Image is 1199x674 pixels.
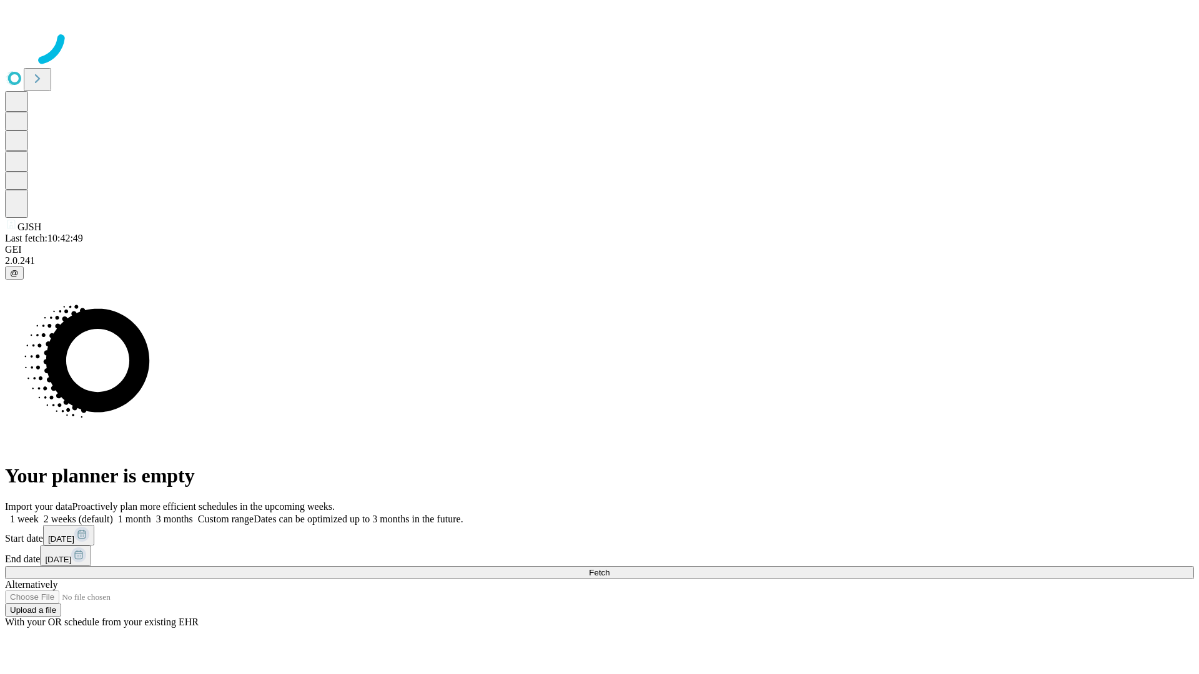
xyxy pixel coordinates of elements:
[45,555,71,564] span: [DATE]
[198,514,254,524] span: Custom range
[40,545,91,566] button: [DATE]
[5,525,1194,545] div: Start date
[10,268,19,278] span: @
[44,514,113,524] span: 2 weeks (default)
[5,545,1194,566] div: End date
[118,514,151,524] span: 1 month
[5,617,199,627] span: With your OR schedule from your existing EHR
[43,525,94,545] button: [DATE]
[48,534,74,544] span: [DATE]
[5,464,1194,487] h1: Your planner is empty
[5,266,24,280] button: @
[5,233,83,243] span: Last fetch: 10:42:49
[5,566,1194,579] button: Fetch
[5,579,57,590] span: Alternatively
[254,514,463,524] span: Dates can be optimized up to 3 months in the future.
[589,568,609,577] span: Fetch
[10,514,39,524] span: 1 week
[5,603,61,617] button: Upload a file
[5,255,1194,266] div: 2.0.241
[156,514,193,524] span: 3 months
[5,244,1194,255] div: GEI
[17,222,41,232] span: GJSH
[5,501,72,512] span: Import your data
[72,501,335,512] span: Proactively plan more efficient schedules in the upcoming weeks.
